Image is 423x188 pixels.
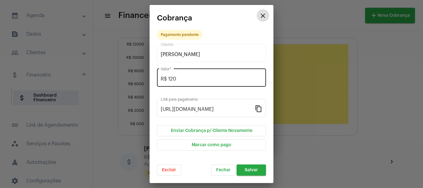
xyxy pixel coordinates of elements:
[171,129,252,133] span: Enviar Cobrança p/ Cliente Novamente
[161,76,262,82] input: Valor
[255,105,262,112] mat-icon: content_copy
[161,52,262,57] input: Pesquisar cliente
[237,164,266,176] button: Salvar
[157,164,181,176] button: Excluir
[162,168,176,172] span: Excluir
[157,125,266,136] button: Enviar Cobrança p/ Cliente Novamente
[157,139,266,151] button: Marcar como pago
[211,164,236,176] button: Fechar
[157,14,192,22] span: Cobrança
[161,33,199,37] div: Pagamento pendente
[259,12,267,20] mat-icon: close
[245,168,258,172] span: Salvar
[192,143,231,147] span: Marcar como pago
[216,168,231,172] span: Fechar
[161,107,255,112] input: Link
